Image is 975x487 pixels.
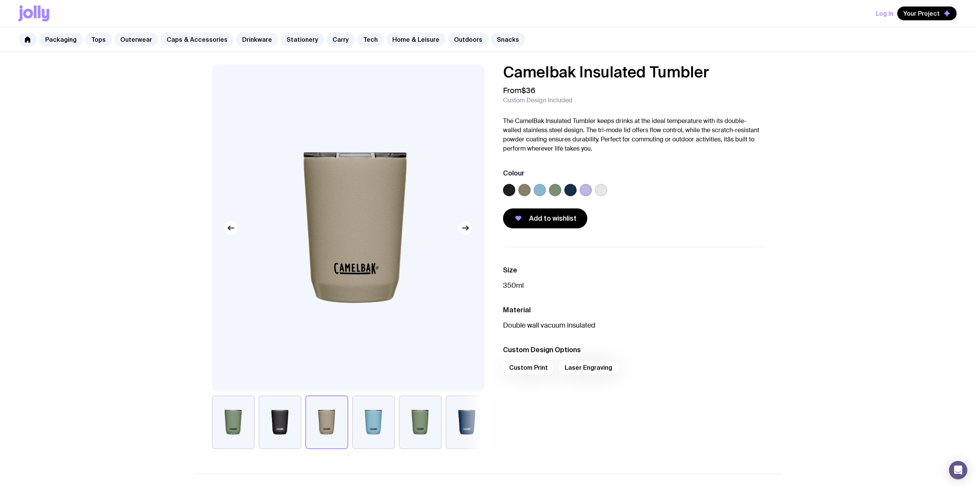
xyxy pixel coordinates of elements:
a: Outdoors [448,33,488,46]
a: Packaging [39,33,83,46]
span: Custom Design Included [503,97,572,104]
span: Your Project [903,10,940,17]
p: The CamelBak Insulated Tumbler keeps drinks at the ideal temperature with its double-walled stain... [503,116,764,153]
h1: Camelbak Insulated Tumbler [503,64,764,80]
h3: Material [503,305,764,315]
h3: Custom Design Options [503,345,764,354]
span: $36 [521,85,535,95]
a: Drinkware [236,33,278,46]
h3: Size [503,266,764,275]
p: 350ml [503,281,764,290]
h3: Colour [503,169,524,178]
p: Double wall vacuum insulated [503,321,764,330]
button: Add to wishlist [503,208,587,228]
button: Your Project [897,7,957,20]
a: Caps & Accessories [161,33,234,46]
span: From [503,86,535,95]
div: Open Intercom Messenger [949,461,967,479]
span: Add to wishlist [529,214,577,223]
a: Tops [85,33,112,46]
a: Stationery [280,33,324,46]
a: Carry [326,33,355,46]
a: Snacks [491,33,525,46]
a: Tech [357,33,384,46]
a: Outerwear [114,33,158,46]
button: Log In [876,7,893,20]
a: Home & Leisure [386,33,446,46]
